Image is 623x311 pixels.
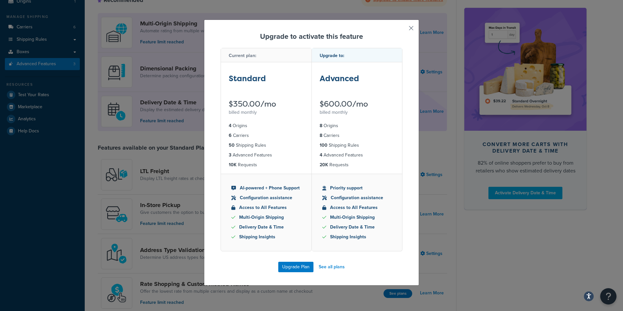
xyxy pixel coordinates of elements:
[229,132,232,139] strong: 6
[322,224,392,231] li: Delivery Date & Time
[229,132,304,139] li: Carriers
[229,122,231,129] strong: 4
[231,233,301,241] li: Shipping Insights
[231,214,301,221] li: Multi-Origin Shipping
[229,161,237,168] strong: 10K
[229,142,304,149] li: Shipping Rules
[320,142,327,149] strong: 100
[322,204,392,211] li: Access to All Features
[320,100,395,108] div: $600.00/mo
[229,73,266,84] strong: Standard
[320,152,322,158] strong: 4
[320,132,395,139] li: Carriers
[322,214,392,221] li: Multi-Origin Shipping
[320,108,395,117] div: billed monthly
[229,108,304,117] div: billed monthly
[319,262,345,272] a: See all plans
[320,122,322,129] strong: 8
[320,161,395,169] li: Requests
[231,204,301,211] li: Access to All Features
[278,262,313,272] button: Upgrade Plan
[229,122,304,129] li: Origins
[229,152,231,158] strong: 3
[322,194,392,201] li: Configuration assistance
[320,152,395,159] li: Advanced Features
[322,185,392,192] li: Priority support
[229,142,235,149] strong: 50
[320,142,395,149] li: Shipping Rules
[231,194,301,201] li: Configuration assistance
[320,73,359,84] strong: Advanced
[229,152,304,159] li: Advanced Features
[231,185,301,192] li: AI-powered + Phone Support
[231,224,301,231] li: Delivery Date & Time
[312,48,402,62] div: Upgrade to:
[221,48,311,62] div: Current plan:
[229,100,304,108] div: $350.00/mo
[260,31,363,42] strong: Upgrade to activate this feature
[320,122,395,129] li: Origins
[320,132,322,139] strong: 8
[322,233,392,241] li: Shipping Insights
[320,161,328,168] strong: 20K
[229,161,304,169] li: Requests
